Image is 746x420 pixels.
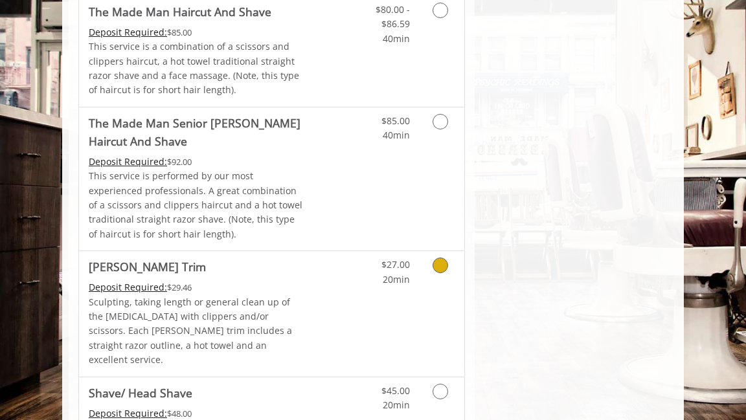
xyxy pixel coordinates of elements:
[89,281,167,293] span: This service needs some Advance to be paid before we block your appointment
[89,114,304,150] b: The Made Man Senior [PERSON_NAME] Haircut And Shave
[89,155,167,168] span: This service needs some Advance to be paid before we block your appointment
[381,384,410,397] span: $45.00
[89,39,304,98] p: This service is a combination of a scissors and clippers haircut, a hot towel traditional straigh...
[383,399,410,411] span: 20min
[89,3,271,21] b: The Made Man Haircut And Shave
[381,115,410,127] span: $85.00
[89,169,304,241] p: This service is performed by our most experienced professionals. A great combination of a scissor...
[383,32,410,45] span: 40min
[89,407,167,419] span: This service needs some Advance to be paid before we block your appointment
[89,155,304,169] div: $92.00
[89,258,206,276] b: [PERSON_NAME] Trim
[89,280,304,294] div: $29.46
[381,258,410,271] span: $27.00
[89,295,304,368] p: Sculpting, taking length or general clean up of the [MEDICAL_DATA] with clippers and/or scissors....
[376,3,410,30] span: $80.00 - $86.59
[383,129,410,141] span: 40min
[89,384,192,402] b: Shave/ Head Shave
[383,273,410,285] span: 20min
[89,25,304,39] div: $85.00
[89,26,167,38] span: This service needs some Advance to be paid before we block your appointment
